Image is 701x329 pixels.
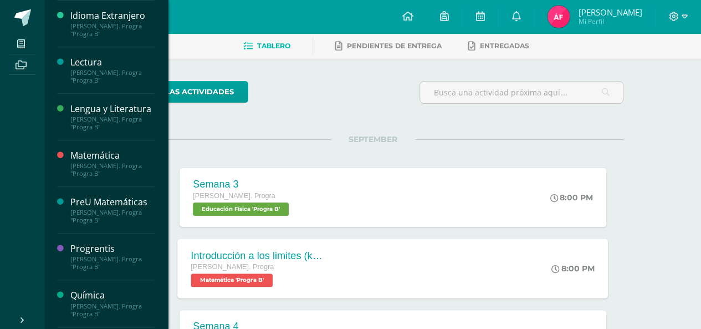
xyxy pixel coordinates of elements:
div: Semana 3 [193,179,291,190]
div: Progrentis [70,242,155,255]
input: Busca una actividad próxima aquí... [420,82,623,103]
div: Lengua y Literatura [70,103,155,115]
a: Entregadas [468,37,529,55]
div: 8:00 PM [552,264,595,274]
div: [PERSON_NAME]. Progra "Progra B" [70,209,155,224]
a: Tablero [243,37,290,55]
div: PreU Matemáticas [70,196,155,209]
div: [PERSON_NAME]. Progra "Progra B" [70,115,155,131]
span: Tablero [257,42,290,50]
span: Entregadas [480,42,529,50]
span: Pendientes de entrega [347,42,442,50]
span: [PERSON_NAME]. Progra [191,263,274,271]
span: SEPTEMBER [331,134,415,144]
div: Idioma Extranjero [70,9,155,22]
div: [PERSON_NAME]. Progra "Progra B" [70,302,155,318]
div: [PERSON_NAME]. Progra "Progra B" [70,69,155,84]
a: Lectura[PERSON_NAME]. Progra "Progra B" [70,56,155,84]
div: [PERSON_NAME]. Progra "Progra B" [70,22,155,38]
a: Pendientes de entrega [335,37,442,55]
span: Mi Perfil [578,17,642,26]
a: Progrentis[PERSON_NAME]. Progra "Progra B" [70,242,155,271]
a: PreU Matemáticas[PERSON_NAME]. Progra "Progra B" [70,196,155,224]
div: Lectura [70,56,155,69]
div: Química [70,289,155,302]
span: Educación Física 'Progra B' [193,203,289,216]
a: Matemática[PERSON_NAME]. Progra "Progra B" [70,149,155,178]
a: Idioma Extranjero[PERSON_NAME]. Progra "Progra B" [70,9,155,38]
div: [PERSON_NAME]. Progra "Progra B" [70,255,155,271]
img: 8ca104c6be1271a0d6983d60639ccf36.png [548,6,570,28]
div: [PERSON_NAME]. Progra "Progra B" [70,162,155,178]
a: todas las Actividades [122,81,248,103]
a: Química[PERSON_NAME]. Progra "Progra B" [70,289,155,317]
div: 8:00 PM [550,193,593,203]
span: [PERSON_NAME] [578,7,642,18]
a: Lengua y Literatura[PERSON_NAME]. Progra "Progra B" [70,103,155,131]
div: Introducción a los limites (khan) [191,250,325,261]
span: Matemática 'Progra B' [191,274,273,287]
span: [PERSON_NAME]. Progra [193,192,275,200]
div: Matemática [70,149,155,162]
